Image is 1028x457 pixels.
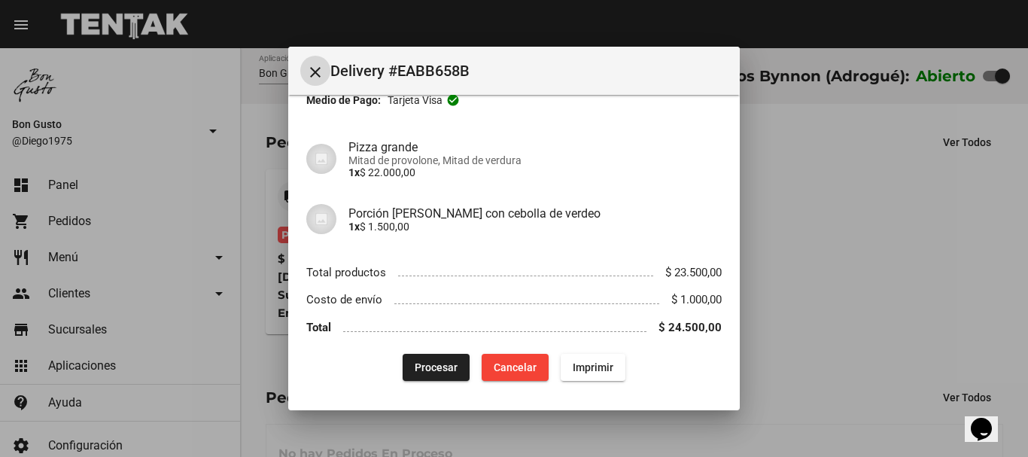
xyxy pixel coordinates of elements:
button: Cancelar [482,354,549,381]
mat-icon: check_circle [446,93,460,107]
b: 1x [348,166,360,178]
li: Total $ 24.500,00 [306,314,722,342]
li: Costo de envío $ 1.000,00 [306,286,722,314]
button: Cerrar [300,56,330,86]
span: Cancelar [494,361,537,373]
iframe: chat widget [965,397,1013,442]
mat-icon: Cerrar [306,63,324,81]
p: $ 22.000,00 [348,166,722,178]
button: Imprimir [561,354,625,381]
img: 07c47add-75b0-4ce5-9aba-194f44787723.jpg [306,144,336,174]
span: Mitad de provolone, Mitad de verdura [348,154,722,166]
h4: Pizza grande [348,140,722,154]
span: Imprimir [573,361,613,373]
strong: Medio de Pago: [306,93,381,108]
button: Procesar [403,354,470,381]
p: $ 1.500,00 [348,221,722,233]
span: Delivery #EABB658B [330,59,728,83]
h4: Porción [PERSON_NAME] con cebolla de verdeo [348,206,722,221]
img: 07c47add-75b0-4ce5-9aba-194f44787723.jpg [306,204,336,234]
span: Procesar [415,361,458,373]
b: 1x [348,221,360,233]
li: Total productos $ 23.500,00 [306,258,722,286]
span: Tarjeta visa [388,93,443,108]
